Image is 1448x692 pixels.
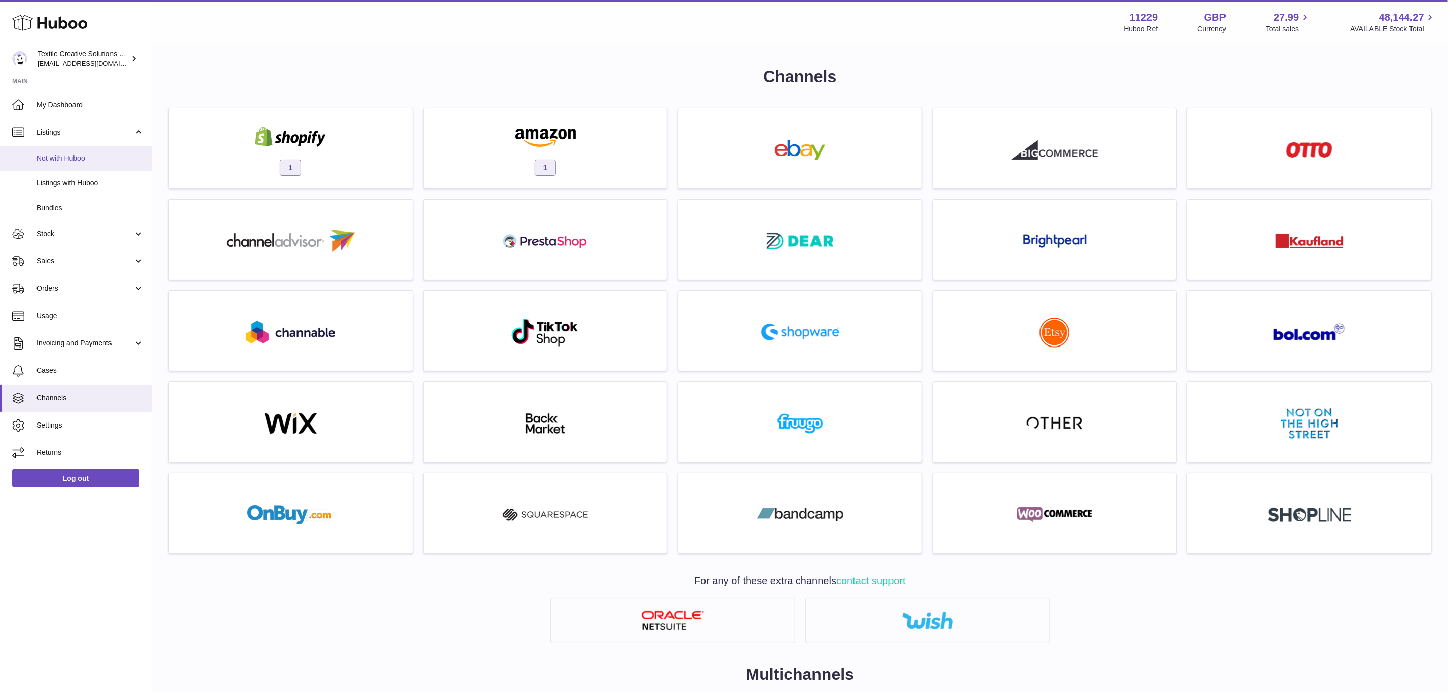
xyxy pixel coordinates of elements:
[1276,234,1344,248] img: roseta-kaufland
[280,160,301,176] span: 1
[247,413,333,434] img: wix
[1012,505,1098,525] img: woocommerce
[36,100,144,110] span: My Dashboard
[36,203,144,213] span: Bundles
[764,229,837,252] img: roseta-dear
[1027,416,1083,431] img: other
[36,256,133,266] span: Sales
[1204,11,1226,24] strong: GBP
[1266,24,1311,34] span: Total sales
[502,127,588,147] img: amazon
[247,505,333,525] img: onbuy
[36,284,133,293] span: Orders
[938,387,1172,457] a: other
[1193,205,1426,275] a: roseta-kaufland
[1379,11,1424,24] span: 48,144.27
[174,296,407,366] a: roseta-channable
[683,387,917,457] a: fruugo
[12,469,139,487] a: Log out
[683,205,917,275] a: roseta-dear
[174,205,407,275] a: roseta-channel-advisor
[683,478,917,548] a: bandcamp
[1193,387,1426,457] a: notonthehighstreet
[535,160,556,176] span: 1
[1193,478,1426,548] a: roseta-shopline
[168,66,1432,88] h1: Channels
[1286,142,1332,158] img: roseta-otto
[694,575,906,586] span: For any of these extra channels
[1274,323,1346,341] img: roseta-bol
[36,420,144,430] span: Settings
[174,113,407,183] a: shopify 1
[1193,113,1426,183] a: roseta-otto
[429,478,662,548] a: squarespace
[1350,11,1436,34] a: 48,144.27 AVAILABLE Stock Total
[1130,11,1158,24] strong: 11229
[429,387,662,457] a: backmarket
[36,153,144,163] span: Not with Huboo
[36,366,144,375] span: Cases
[1023,234,1087,248] img: roseta-brightpearl
[502,505,588,525] img: squarespace
[429,296,662,366] a: roseta-tiktokshop
[168,664,1432,685] h2: Multichannels
[36,128,133,137] span: Listings
[938,113,1172,183] a: roseta-bigcommerce
[938,296,1172,366] a: roseta-etsy
[757,505,843,525] img: bandcamp
[429,205,662,275] a: roseta-prestashop
[38,49,129,68] div: Textile Creative Solutions Limited
[247,127,333,147] img: shopify
[757,320,843,344] img: roseta-shopware
[1198,24,1227,34] div: Currency
[36,338,133,348] span: Invoicing and Payments
[502,413,588,434] img: backmarket
[511,318,579,347] img: roseta-tiktokshop
[429,113,662,183] a: amazon 1
[174,387,407,457] a: wix
[836,575,906,586] a: contact support
[1266,11,1311,34] a: 27.99 Total sales
[641,611,704,631] img: netsuite
[246,321,335,343] img: roseta-channable
[938,478,1172,548] a: woocommerce
[757,140,843,160] img: ebay
[36,393,144,403] span: Channels
[902,612,953,629] img: wish
[938,205,1172,275] a: roseta-brightpearl
[36,178,144,188] span: Listings with Huboo
[1281,408,1338,439] img: notonthehighstreet
[1268,508,1351,522] img: roseta-shopline
[1124,24,1158,34] div: Huboo Ref
[36,229,133,239] span: Stock
[227,230,355,252] img: roseta-channel-advisor
[683,113,917,183] a: ebay
[36,448,144,457] span: Returns
[1350,24,1436,34] span: AVAILABLE Stock Total
[36,311,144,321] span: Usage
[1274,11,1299,24] span: 27.99
[502,231,588,251] img: roseta-prestashop
[757,413,843,434] img: fruugo
[683,296,917,366] a: roseta-shopware
[1193,296,1426,366] a: roseta-bol
[12,51,27,66] img: internalAdmin-11229@internal.huboo.com
[1012,140,1098,160] img: roseta-bigcommerce
[1039,317,1070,348] img: roseta-etsy
[174,478,407,548] a: onbuy
[38,59,149,67] span: [EMAIL_ADDRESS][DOMAIN_NAME]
